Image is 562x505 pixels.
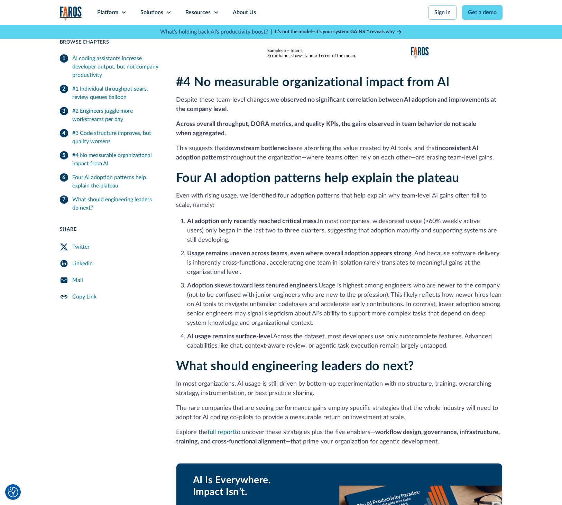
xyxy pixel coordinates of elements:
a: AI coding assistants increase developer output, but not company productivity [60,52,159,82]
div: What should engineering leaders do next? [72,195,159,212]
div: Copy Link [72,293,96,301]
strong: AI adoption only recently reached critical mass. [187,218,318,224]
p: Despite these team-level changes, [176,95,503,114]
strong: downstream bottlenecks [225,145,294,151]
div: #2 Engineers juggle more workstreams per day [72,107,159,123]
div: #3 Code structure improves, but quality worsens [72,129,159,146]
strong: Adoption skews toward less tenured engineers. [187,283,319,289]
div: Browse Chapters [60,39,159,46]
a: #1 Individual throughput soars, review queues balloon [60,82,159,104]
a: Four AI adoption patterns help explain the plateau [60,171,159,193]
a: Sign in [429,5,457,20]
p: Even with rising usage, we identified four adoption patterns that help explain why team-level AI ... [176,191,503,210]
strong: It’s not the model—it’s your system. GAINS™ reveals why [275,29,395,34]
div: Solutions [140,8,163,17]
h2: Four AI adoption patterns help explain the plateau [176,171,503,186]
a: Mail Share [60,272,159,288]
strong: Across overall throughput, DORA metrics, and quality KPIs, the gains observed in team behavior do... [176,121,476,137]
div: #1 Individual throughput soars, review queues balloon [72,85,159,101]
div: Linkedin [72,259,93,268]
img: Revisit consent button [8,487,18,497]
a: #3 Code structure improves, but quality worsens [60,126,159,148]
p: Explore the to uncover these strategies plus the five enablers— —that prime your organization for... [176,428,503,447]
a: Get a demo [462,5,503,20]
div: Platform [97,8,118,17]
a: #4 No measurable organizational impact from AI [60,148,159,171]
a: #2 Engineers juggle more workstreams per day [60,104,159,126]
div: AI coding assistants increase developer output, but not company productivity [72,54,159,79]
strong: Usage remains uneven across teams, even where overall adoption appears strong [187,250,412,257]
li: Across the dataset, most developers use only autocomplete features. Advanced capabilities like ch... [187,332,503,351]
p: The rare companies that are seeing performance gains employ specific strategies that the whole in... [176,404,503,422]
a: Twitter Share [60,239,159,255]
strong: we observed no significant correlation between AI adoption and improvements at the company level. [176,97,496,112]
div: AI Is Everywhere. Impact Isn’t. [193,475,323,498]
p: This suggests that are absorbing the value created by AI tools, and that throughout the organizat... [176,144,503,163]
p: In most organizations, AI usage is still driven by bottom-up experimentation with no structure, t... [176,379,503,398]
a: full report [208,429,237,435]
li: Usage is highest among engineers who are newer to the company (not to be confused with junior eng... [187,281,503,328]
a: What should engineering leaders do next? [60,193,159,215]
li: In most companies, widespread usage (>60% weekly active users) only began in the last two to thre... [187,217,503,245]
strong: inconsistent AI adoption patterns [176,145,478,161]
div: Mail [72,276,83,284]
div: #4 No measurable organizational impact from AI [72,151,159,168]
li: . And because software delivery is inherently cross-functional, accelerating one team in isolatio... [187,249,503,277]
a: Copy Link [60,288,159,305]
h2: What should engineering leaders do next? [176,359,503,374]
a: It’s not the model—it’s your system. GAINS™ reveals why [275,28,402,36]
div: Four AI adoption patterns help explain the plateau [72,173,159,190]
h2: #4 No measurable organizational impact from AI [176,75,503,90]
button: Cookie Settings [8,487,18,497]
a: LinkedIn Share [60,255,159,272]
div: Twitter [72,243,90,251]
strong: AI usage remains surface-level. [187,333,273,340]
a: home [60,6,82,20]
div: Resources [185,8,211,17]
img: Logo of the analytics and reporting company Faros. [60,6,82,20]
p: What's holding back AI's productivity boost? | [160,28,272,36]
div: Share [60,226,159,233]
